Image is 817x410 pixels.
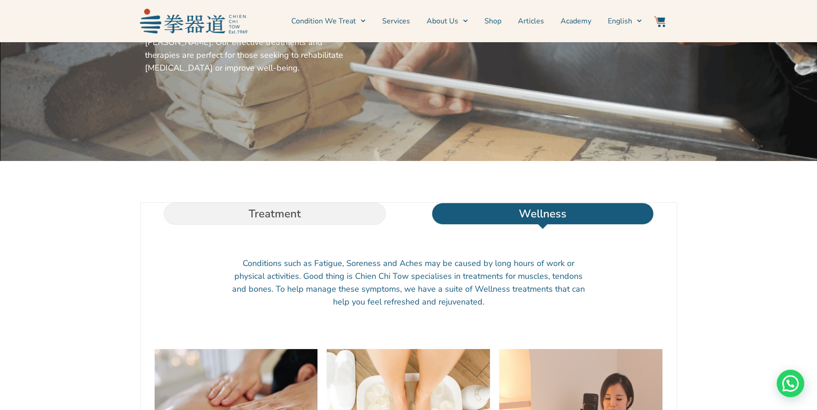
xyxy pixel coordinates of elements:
[232,257,585,308] p: Conditions such as Fatigue, Soreness and Aches may be caused by long hours of work or physical ac...
[654,16,665,27] img: Website Icon-03
[382,10,410,33] a: Services
[608,16,632,27] span: English
[252,10,642,33] nav: Menu
[518,10,544,33] a: Articles
[561,10,591,33] a: Academy
[608,10,642,33] a: Switch to English
[777,370,804,397] div: Need help? WhatsApp contact
[484,10,501,33] a: Shop
[291,10,366,33] a: Condition We Treat
[145,23,350,74] p: Feel renewed and enjoy a higher quality of life with [PERSON_NAME]. Our effective treatments and ...
[427,10,468,33] a: About Us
